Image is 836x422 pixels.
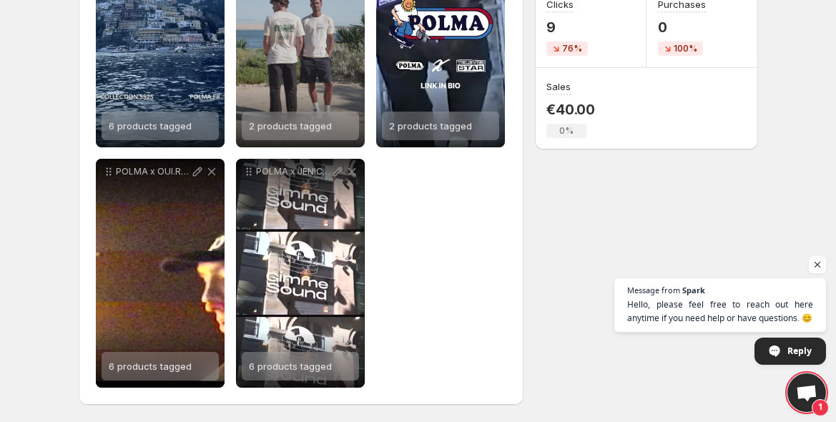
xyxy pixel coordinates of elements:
span: Hello, please feel free to reach out here anytime if you need help or have questions. 😊 [627,298,813,325]
span: 2 products tagged [249,120,332,132]
p: POLMA x JENICKAE [256,166,330,177]
span: 6 products tagged [109,120,192,132]
div: POLMA x JENICKAE6 products tagged [236,159,365,388]
span: Reply [787,338,812,363]
p: POLMA x OUI.ROMANE [116,166,190,177]
p: 9 [546,19,588,36]
span: 2 products tagged [389,120,472,132]
span: 100% [674,43,697,54]
span: 1 [812,399,829,416]
p: €40.00 [546,101,595,118]
div: POLMA x OUI.ROMANE6 products tagged [96,159,225,388]
span: 6 products tagged [109,360,192,372]
span: 76% [562,43,582,54]
h3: Sales [546,79,571,94]
p: 0 [658,19,706,36]
span: 6 products tagged [249,360,332,372]
span: Message from [627,286,680,294]
span: 0% [559,125,574,137]
span: Spark [682,286,705,294]
div: Open chat [787,373,826,412]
